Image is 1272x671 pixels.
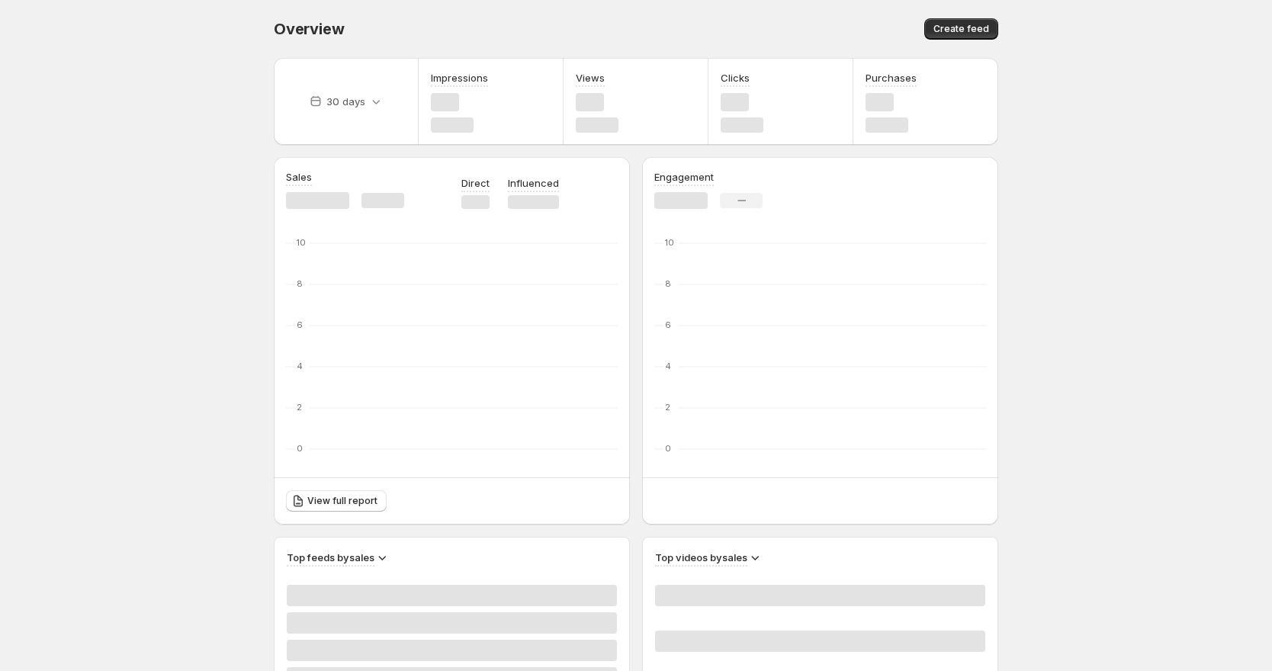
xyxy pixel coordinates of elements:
[665,319,671,330] text: 6
[274,20,344,38] span: Overview
[924,18,998,40] button: Create feed
[665,402,670,413] text: 2
[665,237,674,248] text: 10
[297,402,302,413] text: 2
[297,319,303,330] text: 6
[461,175,490,191] p: Direct
[665,361,671,371] text: 4
[721,70,750,85] h3: Clicks
[431,70,488,85] h3: Impressions
[286,169,312,185] h3: Sales
[297,443,303,454] text: 0
[297,237,306,248] text: 10
[665,278,671,289] text: 8
[307,495,377,507] span: View full report
[297,361,303,371] text: 4
[297,278,303,289] text: 8
[576,70,605,85] h3: Views
[655,550,747,565] h3: Top videos by sales
[665,443,671,454] text: 0
[933,23,989,35] span: Create feed
[286,490,387,512] a: View full report
[508,175,559,191] p: Influenced
[654,169,714,185] h3: Engagement
[326,94,365,109] p: 30 days
[866,70,917,85] h3: Purchases
[287,550,374,565] h3: Top feeds by sales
